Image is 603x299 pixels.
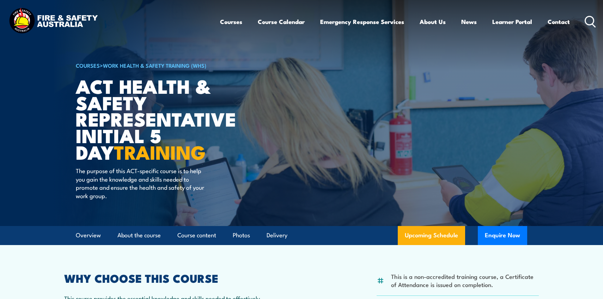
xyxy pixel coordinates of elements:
[478,226,527,245] button: Enquire Now
[76,61,100,69] a: COURSES
[320,12,404,31] a: Emergency Response Services
[267,226,287,245] a: Delivery
[76,78,250,160] h1: ACT Health & Safety Representative Initial 5 Day
[420,12,446,31] a: About Us
[548,12,570,31] a: Contact
[233,226,250,245] a: Photos
[177,226,216,245] a: Course content
[220,12,242,31] a: Courses
[76,166,205,200] p: The purpose of this ACT-specific course is to help you gain the knowledge and skills needed to pr...
[391,272,539,289] li: This is a non-accredited training course, a Certificate of Attendance is issued on completion.
[64,273,270,283] h2: WHY CHOOSE THIS COURSE
[461,12,477,31] a: News
[103,61,206,69] a: Work Health & Safety Training (WHS)
[76,226,101,245] a: Overview
[117,226,161,245] a: About the course
[492,12,532,31] a: Learner Portal
[398,226,465,245] a: Upcoming Schedule
[258,12,305,31] a: Course Calendar
[76,61,250,69] h6: >
[114,137,206,166] strong: TRAINING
